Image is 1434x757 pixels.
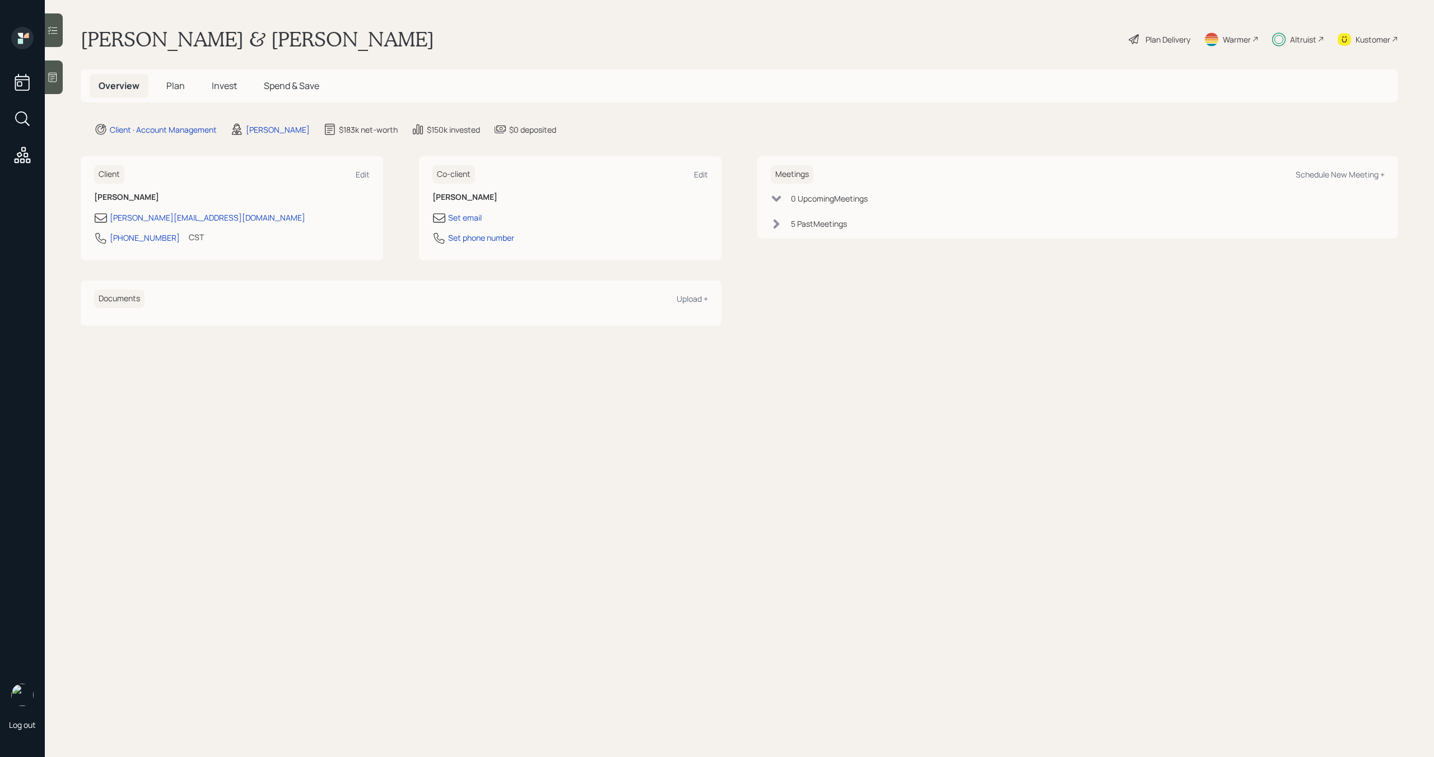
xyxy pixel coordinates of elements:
[771,165,813,184] h6: Meetings
[432,165,475,184] h6: Co-client
[166,80,185,92] span: Plan
[246,124,310,135] div: [PERSON_NAME]
[432,193,708,202] h6: [PERSON_NAME]
[448,212,482,223] div: Set email
[677,293,708,304] div: Upload +
[9,719,36,730] div: Log out
[1296,169,1385,180] div: Schedule New Meeting +
[110,232,180,244] div: [PHONE_NUMBER]
[94,193,370,202] h6: [PERSON_NAME]
[189,231,204,243] div: CST
[94,165,124,184] h6: Client
[694,169,708,180] div: Edit
[11,684,34,706] img: michael-russo-headshot.png
[1146,34,1190,45] div: Plan Delivery
[791,193,868,204] div: 0 Upcoming Meeting s
[81,27,434,52] h1: [PERSON_NAME] & [PERSON_NAME]
[448,232,514,244] div: Set phone number
[509,124,556,135] div: $0 deposited
[1223,34,1251,45] div: Warmer
[212,80,237,92] span: Invest
[99,80,139,92] span: Overview
[110,212,305,223] div: [PERSON_NAME][EMAIL_ADDRESS][DOMAIN_NAME]
[339,124,398,135] div: $183k net-worth
[264,80,319,92] span: Spend & Save
[94,289,145,308] h6: Documents
[1290,34,1316,45] div: Altruist
[791,218,847,230] div: 5 Past Meeting s
[1356,34,1390,45] div: Kustomer
[356,169,370,180] div: Edit
[427,124,480,135] div: $150k invested
[110,124,217,135] div: Client · Account Management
